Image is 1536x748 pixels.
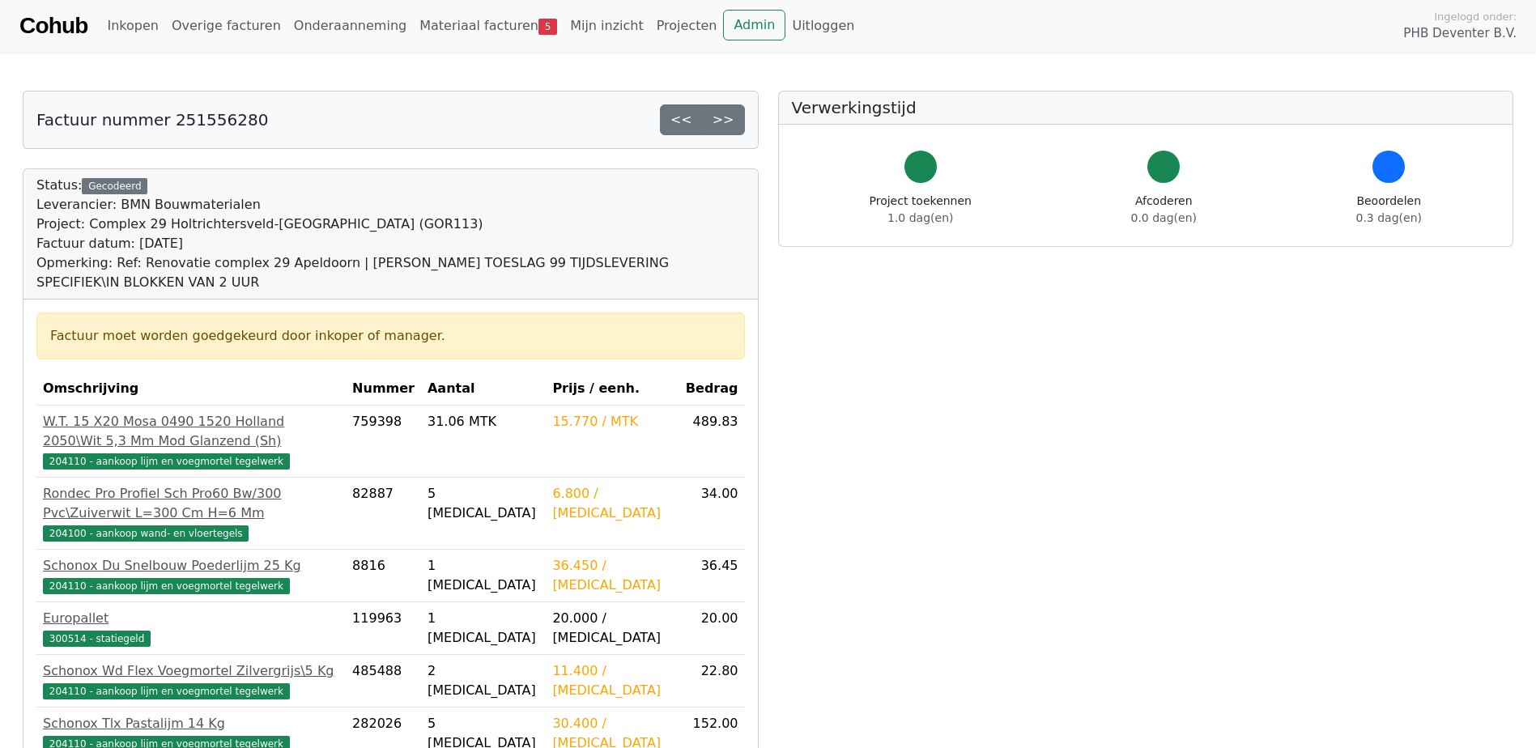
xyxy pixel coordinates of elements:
div: Status: [36,176,745,292]
span: PHB Deventer B.V. [1403,24,1517,43]
h5: Factuur nummer 251556280 [36,110,268,130]
div: Leverancier: BMN Bouwmaterialen [36,195,745,215]
span: 204110 - aankoop lijm en voegmortel tegelwerk [43,578,290,594]
a: Mijn inzicht [564,10,650,42]
div: 2 [MEDICAL_DATA] [428,661,539,700]
a: Schonox Wd Flex Voegmortel Zilvergrijs\5 Kg204110 - aankoop lijm en voegmortel tegelwerk [43,661,339,700]
div: Beoordelen [1356,193,1422,227]
div: Europallet [43,609,339,628]
a: Onderaanneming [287,10,413,42]
div: 15.770 / MTK [552,412,671,431]
div: 36.450 / [MEDICAL_DATA] [552,556,671,595]
div: W.T. 15 X20 Mosa 0490 1520 Holland 2050\Wit 5,3 Mm Mod Glanzend (Sh) [43,412,339,451]
td: 36.45 [678,550,744,602]
span: 0.0 dag(en) [1131,211,1197,224]
div: 20.000 / [MEDICAL_DATA] [552,609,671,648]
span: 300514 - statiegeld [43,631,151,647]
div: Project: Complex 29 Holtrichtersveld-[GEOGRAPHIC_DATA] (GOR113) [36,215,745,234]
a: >> [702,104,745,135]
h5: Verwerkingstijd [792,98,1500,117]
a: Materiaal facturen5 [413,10,564,42]
a: Projecten [650,10,724,42]
a: Inkopen [100,10,164,42]
div: 1 [MEDICAL_DATA] [428,609,539,648]
span: 204110 - aankoop lijm en voegmortel tegelwerk [43,683,290,699]
div: Factuur moet worden goedgekeurd door inkoper of manager. [50,326,731,346]
div: Factuur datum: [DATE] [36,234,745,253]
span: 204110 - aankoop lijm en voegmortel tegelwerk [43,453,290,470]
th: Prijs / eenh. [546,372,678,406]
div: Afcoderen [1131,193,1197,227]
a: Overige facturen [165,10,287,42]
td: 759398 [346,406,421,478]
div: 31.06 MTK [428,412,539,431]
div: 1 [MEDICAL_DATA] [428,556,539,595]
a: << [660,104,703,135]
td: 34.00 [678,478,744,550]
th: Aantal [421,372,546,406]
span: Ingelogd onder: [1434,9,1517,24]
div: Schonox Tlx Pastalijm 14 Kg [43,714,339,733]
div: Schonox Du Snelbouw Poederlijm 25 Kg [43,556,339,576]
td: 119963 [346,602,421,655]
div: 5 [MEDICAL_DATA] [428,484,539,523]
div: Opmerking: Ref: Renovatie complex 29 Apeldoorn | [PERSON_NAME] TOESLAG 99 TIJDSLEVERING SPECIFIEK... [36,253,745,292]
a: Europallet300514 - statiegeld [43,609,339,648]
a: W.T. 15 X20 Mosa 0490 1520 Holland 2050\Wit 5,3 Mm Mod Glanzend (Sh)204110 - aankoop lijm en voeg... [43,412,339,470]
span: 1.0 dag(en) [887,211,953,224]
a: Schonox Du Snelbouw Poederlijm 25 Kg204110 - aankoop lijm en voegmortel tegelwerk [43,556,339,595]
span: 5 [538,19,557,35]
div: Schonox Wd Flex Voegmortel Zilvergrijs\5 Kg [43,661,339,681]
div: Gecodeerd [82,178,147,194]
td: 489.83 [678,406,744,478]
th: Nummer [346,372,421,406]
span: 204100 - aankoop wand- en vloertegels [43,525,249,542]
a: Rondec Pro Profiel Sch Pro60 Bw/300 Pvc\Zuiverwit L=300 Cm H=6 Mm204100 - aankoop wand- en vloert... [43,484,339,542]
a: Admin [723,10,785,40]
td: 8816 [346,550,421,602]
div: Project toekennen [870,193,972,227]
div: Rondec Pro Profiel Sch Pro60 Bw/300 Pvc\Zuiverwit L=300 Cm H=6 Mm [43,484,339,523]
th: Bedrag [678,372,744,406]
a: Uitloggen [785,10,861,42]
a: Cohub [19,6,87,45]
td: 485488 [346,655,421,708]
td: 22.80 [678,655,744,708]
div: 11.400 / [MEDICAL_DATA] [552,661,671,700]
span: 0.3 dag(en) [1356,211,1422,224]
div: 6.800 / [MEDICAL_DATA] [552,484,671,523]
td: 20.00 [678,602,744,655]
td: 82887 [346,478,421,550]
th: Omschrijving [36,372,346,406]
